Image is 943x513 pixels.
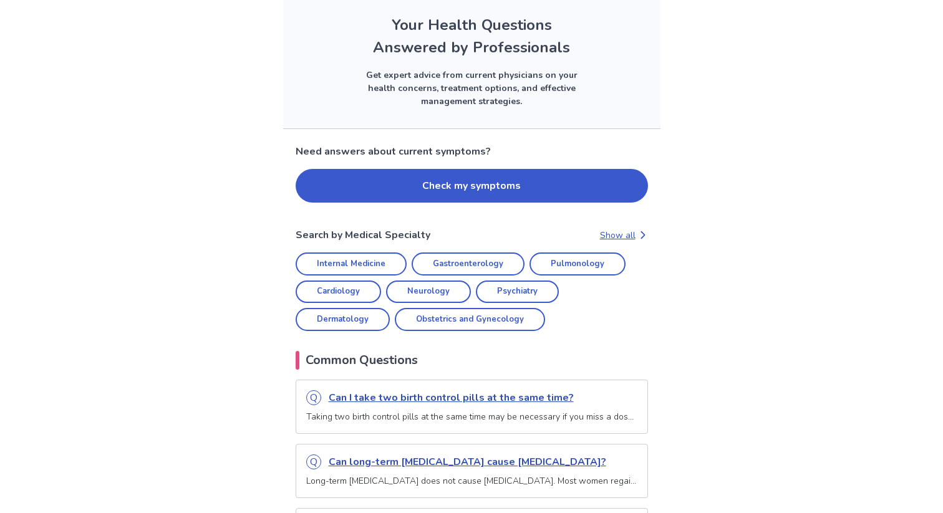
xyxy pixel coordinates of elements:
div: Q [306,454,321,469]
p: Need answers about current symptoms? [296,144,648,159]
p: Taking two birth control pills at the same time may be necessary if you miss a dose, but it's imp... [306,410,637,423]
a: Psychiatry [476,280,559,304]
a: QCan long-term [MEDICAL_DATA] cause [MEDICAL_DATA]? [306,454,637,469]
p: Can I take two birth control pills at the same time? [329,390,637,405]
a: Pulmonology [530,252,626,276]
div: Q [306,390,321,405]
h1: Your Health Questions Answered by Professionals [373,14,570,59]
a: Internal Medicine [296,252,407,276]
h2: Common Questions [296,351,648,370]
p: Search by Medical Specialty [296,228,430,242]
p: Long-term [MEDICAL_DATA] does not cause [MEDICAL_DATA]. Most women regain their fertility soon af... [306,474,637,487]
a: Cardiology [296,280,381,304]
p: Can long-term [MEDICAL_DATA] cause [MEDICAL_DATA]? [329,454,637,469]
button: Check my symptoms [296,169,648,203]
p: Get expert advice from current physicians on your health concerns, treatment options, and effecti... [352,69,591,108]
a: Obstetrics and Gynecology [395,308,545,331]
a: Dermatology [296,308,390,331]
a: QCan I take two birth control pills at the same time? [306,390,637,405]
a: Gastroenterology [412,252,525,276]
p: Show all [600,229,636,242]
a: Show all [600,229,648,242]
a: Neurology [386,280,471,304]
